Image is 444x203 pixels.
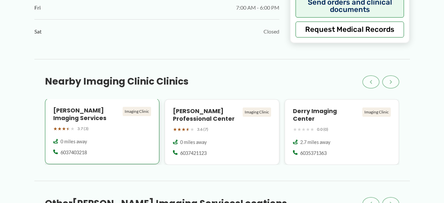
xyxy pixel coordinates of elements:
span: 2.7 miles away [300,139,330,146]
span: ★ [297,125,302,134]
button: › [382,75,399,89]
span: Fri [34,3,41,13]
span: 0 miles away [61,138,87,145]
button: Request Medical Records [296,22,404,37]
span: ★ [310,125,314,134]
span: ★ [177,125,182,134]
h4: Derry Imaging Center [293,107,360,123]
span: Closed [263,27,279,36]
button: ‹ [362,75,380,89]
span: ★ [302,125,306,134]
span: ★ [186,125,190,134]
h4: [PERSON_NAME] Imaging Services [53,107,120,122]
a: Derry Imaging Center Imaging Clinic ★★★★★ 0.0 (0) 2.7 miles away 6035371363 [285,99,399,165]
span: ★ [173,125,177,134]
span: 3.7 (3) [77,125,89,132]
div: Imaging Clinic [123,107,151,116]
span: › [389,78,392,86]
span: ★ [62,124,66,133]
span: ★ [293,125,297,134]
span: ★ [70,124,75,133]
span: ★ [190,125,194,134]
a: [PERSON_NAME] Imaging Services Imaging Clinic ★★★★★ 3.7 (3) 0 miles away 6037403218 [45,99,160,165]
div: Imaging Clinic [362,107,391,117]
span: 6037403218 [61,149,87,156]
span: ★ [66,124,70,133]
span: 3.6 (7) [197,126,208,133]
span: ★ [182,125,186,134]
span: 6035371363 [300,150,327,157]
span: ‹ [370,78,372,86]
span: 6037421123 [180,150,207,157]
span: Sat [34,27,42,36]
span: 7:00 AM - 6:00 PM [236,3,279,13]
h4: [PERSON_NAME] Professional Center [173,107,240,123]
span: ★ [306,125,310,134]
div: Imaging Clinic [243,107,271,117]
span: ★ [58,124,62,133]
h3: Nearby Imaging Clinic Clinics [45,76,188,88]
span: 0 miles away [180,139,207,146]
span: ★ [53,124,58,133]
a: [PERSON_NAME] Professional Center Imaging Clinic ★★★★★ 3.6 (7) 0 miles away 6037421123 [165,99,279,165]
span: 0.0 (0) [317,126,328,133]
